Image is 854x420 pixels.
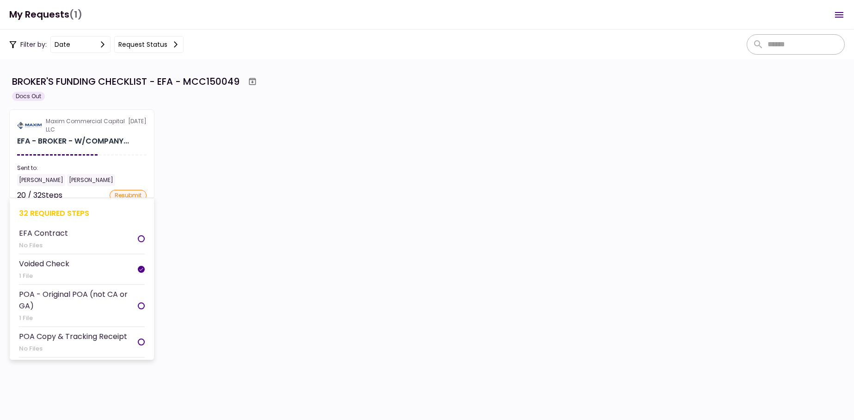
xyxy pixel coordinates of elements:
div: 20 / 32 Steps [17,190,62,201]
h1: My Requests [9,5,82,24]
div: POA - Original POA (not CA or GA) [19,288,138,312]
div: resubmit [110,190,147,201]
button: date [50,36,111,53]
div: No Files [19,241,68,250]
div: 1 File [19,271,69,281]
div: [DATE] [17,117,147,134]
button: Archive workflow [244,73,261,90]
div: 32 required steps [19,207,145,219]
div: BROKER'S FUNDING CHECKLIST - EFA - MCC150049 [12,75,240,88]
div: EFA Contract [19,227,68,239]
img: Partner logo [17,121,42,130]
div: [PERSON_NAME] [17,174,65,186]
div: Voided Check [19,258,69,270]
div: 1 File [19,313,138,323]
div: Docs Out [12,92,45,101]
div: No Files [19,344,127,353]
button: Request status [114,36,184,53]
span: (1) [69,5,82,24]
div: POA Copy & Tracking Receipt [19,331,127,342]
div: Filter by: [9,36,184,53]
div: Sent to: [17,164,147,172]
button: Open menu [828,4,850,26]
div: EFA - BROKER - W/COMPANY & GUARANTOR - FUNDING CHECKLIST for M & J'S BUY SELL & TRADE LLC [17,136,129,147]
div: date [55,39,70,50]
div: [PERSON_NAME] [67,174,115,186]
div: Maxim Commercial Capital LLC [46,117,128,134]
